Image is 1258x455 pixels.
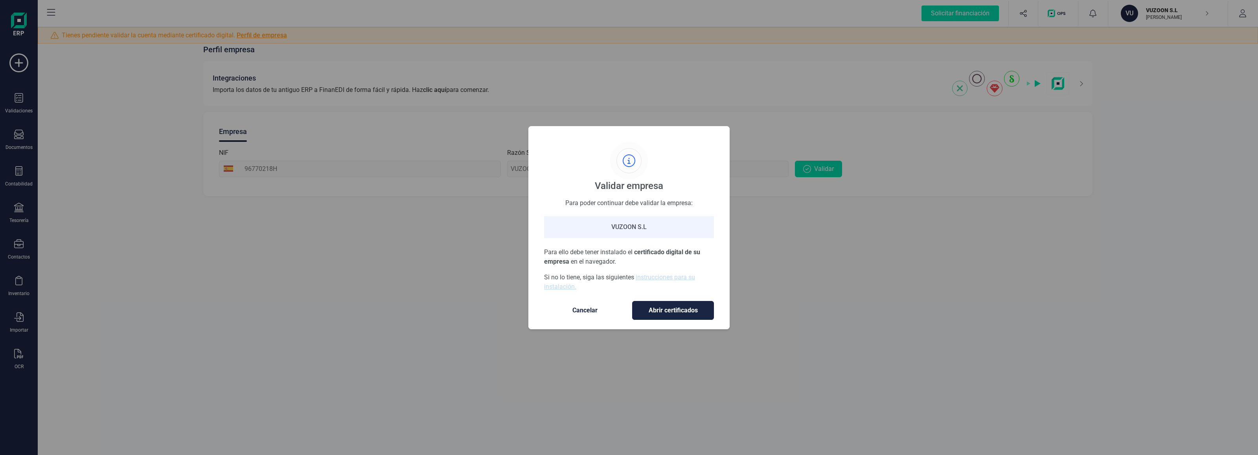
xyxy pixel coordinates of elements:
[544,301,626,320] button: Cancelar
[544,248,700,265] span: certificado digital de su empresa
[552,306,618,315] span: Cancelar
[640,306,706,315] span: Abrir certificados
[544,273,695,290] a: instrucciones para su instalación.
[544,198,714,207] div: Para poder continuar debe validar la empresa:
[595,180,663,192] div: Validar empresa
[544,273,714,292] p: Si no lo tiene, siga las siguientes
[632,301,714,320] button: Abrir certificados
[544,248,714,266] p: Para ello debe tener instalado el en el navegador.
[544,216,714,238] div: VUZOON S.L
